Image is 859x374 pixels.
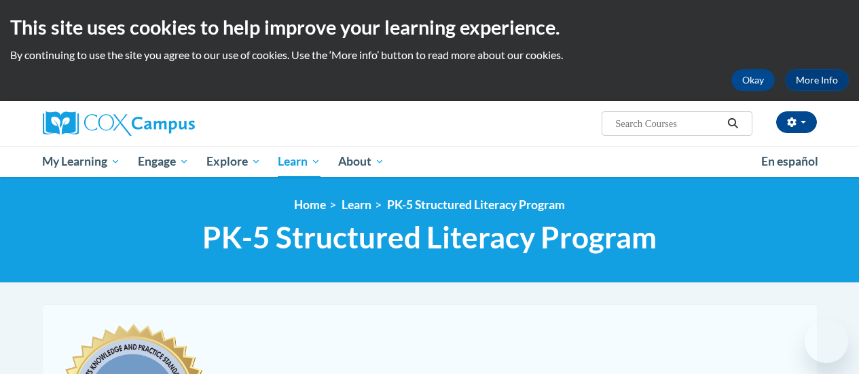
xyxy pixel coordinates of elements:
[198,146,270,177] a: Explore
[776,111,817,133] button: Account Settings
[387,198,565,212] a: PK-5 Structured Literacy Program
[294,198,326,212] a: Home
[10,48,849,62] p: By continuing to use the site you agree to our use of cookies. Use the ‘More info’ button to read...
[761,154,818,168] span: En español
[342,198,371,212] a: Learn
[202,219,657,255] span: PK-5 Structured Literacy Program
[278,153,321,170] span: Learn
[43,111,287,136] a: Cox Campus
[269,146,329,177] a: Learn
[42,153,120,170] span: My Learning
[805,320,848,363] iframe: Button to launch messaging window
[785,69,849,91] a: More Info
[33,146,827,177] div: Main menu
[206,153,261,170] span: Explore
[10,14,849,41] h2: This site uses cookies to help improve your learning experience.
[129,146,198,177] a: Engage
[34,146,130,177] a: My Learning
[723,115,743,132] button: Search
[338,153,384,170] span: About
[614,115,723,132] input: Search Courses
[138,153,189,170] span: Engage
[43,111,195,136] img: Cox Campus
[329,146,393,177] a: About
[752,147,827,176] a: En español
[731,69,775,91] button: Okay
